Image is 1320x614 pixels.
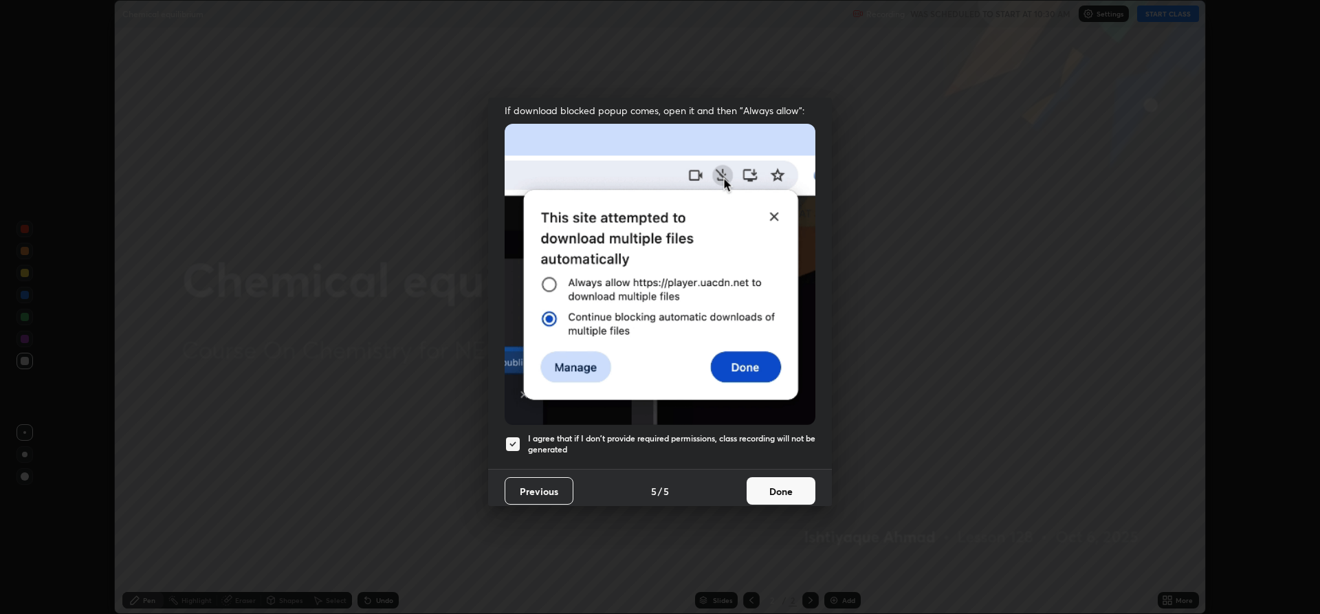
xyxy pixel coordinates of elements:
[505,104,815,117] span: If download blocked popup comes, open it and then "Always allow":
[505,124,815,424] img: downloads-permission-blocked.gif
[651,484,657,498] h4: 5
[747,477,815,505] button: Done
[658,484,662,498] h4: /
[663,484,669,498] h4: 5
[528,433,815,454] h5: I agree that if I don't provide required permissions, class recording will not be generated
[505,477,573,505] button: Previous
